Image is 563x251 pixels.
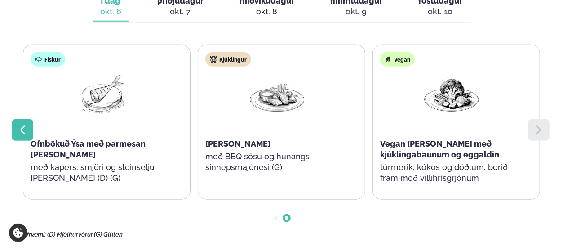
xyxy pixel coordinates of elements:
p: túrmerik, kókos og döðlum, borið fram með villihrísgrjónum [380,162,523,184]
img: chicken.svg [210,56,217,63]
a: Cookie settings [9,224,27,242]
span: Vegan [PERSON_NAME] með kjúklingabaunum og eggaldin [380,139,499,159]
p: með BBQ sósu og hunangs sinnepsmajónesi (G) [205,151,348,173]
span: Go to slide 1 [274,216,278,220]
div: okt. 6 [100,6,121,17]
div: okt. 7 [157,6,204,17]
span: Ofnbökuð Ýsa með parmesan [PERSON_NAME] [31,139,146,159]
img: Chicken-wings-legs.png [248,74,306,116]
div: Fiskur [31,52,65,67]
p: með kapers, smjöri og steinselju [PERSON_NAME] (D) (G) [31,162,173,184]
span: Go to slide 2 [285,216,288,220]
img: Fish.png [73,74,131,116]
span: [PERSON_NAME] [205,139,270,148]
span: (D) Mjólkurvörur, [47,231,94,238]
img: fish.svg [35,56,42,63]
div: okt. 10 [418,6,462,17]
img: Vegan.svg [385,56,392,63]
img: Vegan.png [423,74,480,116]
span: Ofnæmi: [22,231,46,238]
div: Vegan [380,52,415,67]
div: Kjúklingur [205,52,251,67]
div: okt. 9 [330,6,382,17]
span: (G) Glúten [94,231,123,238]
div: okt. 8 [239,6,294,17]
